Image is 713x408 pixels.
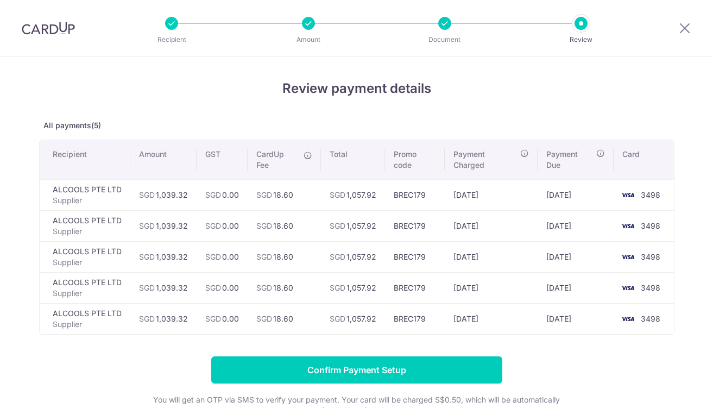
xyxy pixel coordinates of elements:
p: Supplier [53,288,122,299]
img: <span class="translation_missing" title="translation missing: en.account_steps.new_confirm_form.b... [617,250,639,263]
td: 1,057.92 [321,241,385,272]
td: 1,039.32 [130,241,197,272]
p: Recipient [131,34,212,45]
td: [DATE] [445,210,538,241]
h4: Review payment details [39,79,674,98]
td: [DATE] [445,179,538,210]
span: SGD [330,252,345,261]
span: SGD [256,221,272,230]
span: SGD [139,314,155,323]
td: 18.60 [248,303,321,334]
span: Payment Charged [453,149,517,171]
span: 3498 [641,252,660,261]
th: Card [614,140,673,179]
span: Payment Due [546,149,594,171]
span: SGD [256,252,272,261]
p: Supplier [53,226,122,237]
td: 1,057.92 [321,179,385,210]
p: Supplier [53,319,122,330]
span: SGD [205,283,221,292]
td: [DATE] [538,241,614,272]
td: 0.00 [197,272,248,303]
span: 3498 [641,314,660,323]
span: SGD [256,283,272,292]
span: SGD [139,252,155,261]
img: <span class="translation_missing" title="translation missing: en.account_steps.new_confirm_form.b... [617,312,639,325]
span: SGD [205,314,221,323]
iframe: Opens a widget where you can find more information [643,375,702,403]
span: SGD [139,283,155,292]
td: 18.60 [248,272,321,303]
span: SGD [205,252,221,261]
span: SGD [330,190,345,199]
input: Confirm Payment Setup [211,356,502,384]
td: 1,057.92 [321,210,385,241]
td: ALCOOLS PTE LTD [40,241,130,272]
th: GST [197,140,248,179]
td: 18.60 [248,179,321,210]
td: 1,039.32 [130,179,197,210]
td: 1,039.32 [130,303,197,334]
td: 18.60 [248,210,321,241]
img: <span class="translation_missing" title="translation missing: en.account_steps.new_confirm_form.b... [617,281,639,294]
span: 3498 [641,283,660,292]
span: SGD [330,314,345,323]
td: 0.00 [197,179,248,210]
td: 1,039.32 [130,210,197,241]
td: [DATE] [538,210,614,241]
td: ALCOOLS PTE LTD [40,179,130,210]
p: Review [541,34,621,45]
td: 0.00 [197,303,248,334]
td: ALCOOLS PTE LTD [40,303,130,334]
td: BREC179 [385,303,445,334]
span: SGD [139,190,155,199]
td: 1,039.32 [130,272,197,303]
span: SGD [139,221,155,230]
p: Supplier [53,257,122,268]
span: 3498 [641,190,660,199]
img: CardUp [22,22,75,35]
td: 18.60 [248,241,321,272]
th: Promo code [385,140,445,179]
td: [DATE] [445,303,538,334]
td: [DATE] [538,179,614,210]
td: 0.00 [197,210,248,241]
span: SGD [205,221,221,230]
img: <span class="translation_missing" title="translation missing: en.account_steps.new_confirm_form.b... [617,219,639,233]
p: Supplier [53,195,122,206]
td: BREC179 [385,210,445,241]
p: Document [405,34,485,45]
td: [DATE] [538,303,614,334]
td: ALCOOLS PTE LTD [40,272,130,303]
span: SGD [205,190,221,199]
th: Total [321,140,385,179]
td: 1,057.92 [321,272,385,303]
p: Amount [268,34,349,45]
span: SGD [330,221,345,230]
td: 0.00 [197,241,248,272]
span: SGD [256,314,272,323]
span: 3498 [641,221,660,230]
th: Amount [130,140,197,179]
td: ALCOOLS PTE LTD [40,210,130,241]
th: Recipient [40,140,130,179]
img: <span class="translation_missing" title="translation missing: en.account_steps.new_confirm_form.b... [617,189,639,202]
td: BREC179 [385,241,445,272]
span: CardUp Fee [256,149,298,171]
td: [DATE] [445,241,538,272]
td: BREC179 [385,179,445,210]
td: 1,057.92 [321,303,385,334]
span: SGD [330,283,345,292]
p: All payments(5) [39,120,674,131]
td: [DATE] [445,272,538,303]
span: SGD [256,190,272,199]
td: BREC179 [385,272,445,303]
td: [DATE] [538,272,614,303]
